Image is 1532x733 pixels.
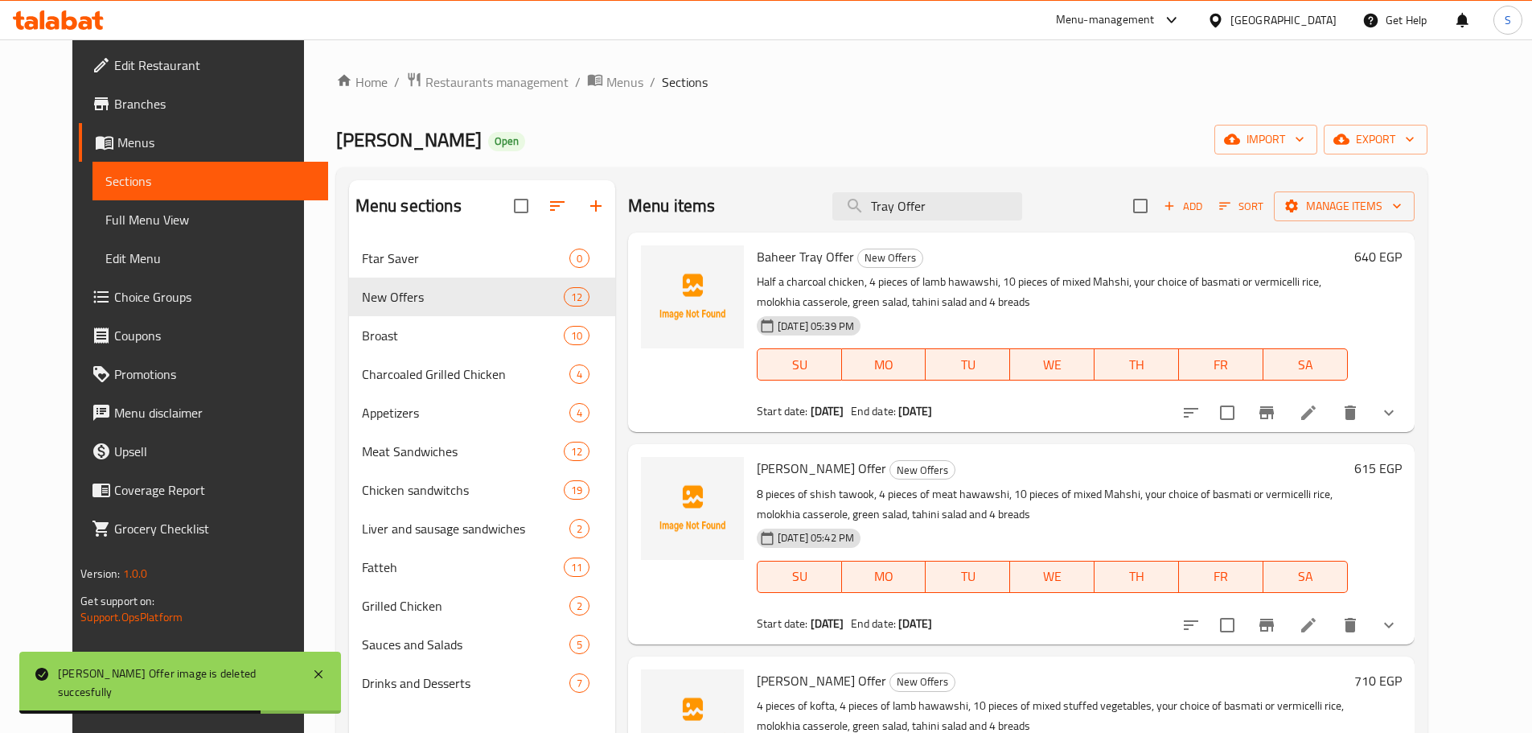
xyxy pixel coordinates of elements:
[641,245,744,348] img: Baheer Tray Offer
[1010,348,1095,381] button: WE
[577,187,615,225] button: Add section
[362,558,564,577] span: Fatteh
[362,519,569,538] span: Liver and sausage sandwiches
[832,192,1022,220] input: search
[848,353,920,377] span: MO
[114,403,315,422] span: Menu disclaimer
[757,484,1348,525] p: 8 pieces of shish tawook, 4 pieces of meat hawawshi, 10 pieces of mixed Mahshi, your choice of ba...
[79,278,328,316] a: Choice Groups
[349,509,615,548] div: Liver and sausage sandwiches2
[1056,10,1155,30] div: Menu-management
[1274,191,1415,221] button: Manage items
[1172,606,1210,644] button: sort-choices
[771,319,860,334] span: [DATE] 05:39 PM
[114,480,315,500] span: Coverage Report
[92,200,328,239] a: Full Menu View
[890,673,955,691] span: New Offers
[1505,11,1511,29] span: S
[926,561,1010,593] button: TU
[1185,353,1257,377] span: FR
[114,326,315,345] span: Coupons
[349,432,615,471] div: Meat Sandwiches12
[641,457,744,560] img: Samir Tray Offer
[362,364,569,384] span: Charcoaled Grilled Chicken
[79,432,328,471] a: Upsell
[1185,565,1257,588] span: FR
[1101,353,1173,377] span: TH
[1263,348,1348,381] button: SA
[355,194,462,218] h2: Menu sections
[1095,348,1179,381] button: TH
[1210,396,1244,430] span: Select to update
[80,591,154,612] span: Get support on:
[898,401,932,422] b: [DATE]
[349,233,615,709] nav: Menu sections
[1101,565,1173,588] span: TH
[105,249,315,268] span: Edit Menu
[575,72,581,92] li: /
[628,194,716,218] h2: Menu items
[79,393,328,432] a: Menu disclaimer
[114,442,315,461] span: Upsell
[79,46,328,84] a: Edit Restaurant
[336,72,1427,93] nav: breadcrumb
[1270,353,1341,377] span: SA
[79,316,328,355] a: Coupons
[80,607,183,628] a: Support.OpsPlatform
[851,401,896,422] span: End date:
[114,56,315,75] span: Edit Restaurant
[569,596,589,616] div: items
[1287,196,1402,216] span: Manage items
[362,249,569,268] span: Ftar Saver
[123,563,148,584] span: 1.0.0
[1370,393,1408,432] button: show more
[757,561,842,593] button: SU
[757,401,808,422] span: Start date:
[565,290,589,305] span: 12
[889,673,955,692] div: New Offers
[1324,125,1427,154] button: export
[1017,353,1088,377] span: WE
[79,509,328,548] a: Grocery Checklist
[858,249,922,267] span: New Offers
[1299,403,1318,422] a: Edit menu item
[114,287,315,307] span: Choice Groups
[1354,457,1402,480] h6: 615 EGP
[757,669,886,693] span: [PERSON_NAME] Offer
[606,72,643,92] span: Menus
[811,613,844,634] b: [DATE]
[1270,565,1341,588] span: SA
[570,251,589,266] span: 0
[114,94,315,113] span: Branches
[1331,393,1370,432] button: delete
[349,355,615,393] div: Charcoaled Grilled Chicken4
[1209,194,1274,219] span: Sort items
[1219,197,1263,216] span: Sort
[406,72,569,93] a: Restaurants management
[349,587,615,625] div: Grilled Chicken2
[569,249,589,268] div: items
[425,72,569,92] span: Restaurants management
[1172,393,1210,432] button: sort-choices
[362,635,569,654] span: Sauces and Salads
[565,444,589,459] span: 12
[570,367,589,382] span: 4
[564,480,589,500] div: items
[80,563,120,584] span: Version:
[349,239,615,278] div: Ftar Saver0
[757,272,1348,312] p: Half a charcoal chicken, 4 pieces of lamb hawawshi, 10 pieces of mixed Mahshi, your choice of bas...
[1247,606,1286,644] button: Branch-specific-item
[890,461,955,480] span: New Offers
[58,665,296,701] div: [PERSON_NAME] Offer image is deleted succesfully
[362,596,569,616] div: Grilled Chicken
[570,637,589,653] span: 5
[851,613,896,634] span: End date:
[336,72,388,92] a: Home
[1379,403,1399,422] svg: Show Choices
[79,123,328,162] a: Menus
[362,673,569,693] span: Drinks and Desserts
[349,316,615,355] div: Broast10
